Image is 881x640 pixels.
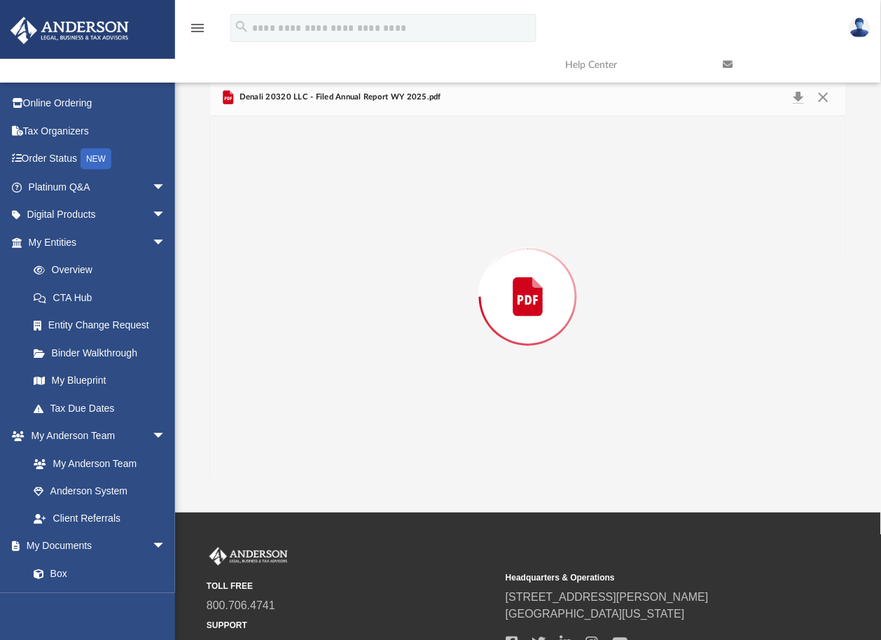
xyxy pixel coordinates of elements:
[152,201,180,230] span: arrow_drop_down
[506,572,795,585] small: Headquarters & Operations
[506,608,685,620] a: [GEOGRAPHIC_DATA][US_STATE]
[10,422,180,450] a: My Anderson Teamarrow_drop_down
[207,548,291,566] img: Anderson Advisors Platinum Portal
[20,339,187,367] a: Binder Walkthrough
[811,88,836,107] button: Close
[237,91,442,104] span: Denali 20320 LLC - Filed Annual Report WY 2025.pdf
[234,19,249,34] i: search
[6,17,133,44] img: Anderson Advisors Platinum Portal
[152,228,180,257] span: arrow_drop_down
[786,88,812,107] button: Download
[10,173,187,201] a: Platinum Q&Aarrow_drop_down
[20,312,187,340] a: Entity Change Request
[152,173,180,202] span: arrow_drop_down
[20,478,180,506] a: Anderson System
[10,533,180,561] a: My Documentsarrow_drop_down
[20,560,173,588] a: Box
[20,450,173,478] a: My Anderson Team
[210,79,845,478] div: Preview
[20,505,180,533] a: Client Referrals
[10,145,187,174] a: Order StatusNEW
[10,201,187,229] a: Digital Productsarrow_drop_down
[207,580,496,593] small: TOLL FREE
[152,533,180,562] span: arrow_drop_down
[81,148,111,169] div: NEW
[10,117,187,145] a: Tax Organizers
[10,228,187,256] a: My Entitiesarrow_drop_down
[189,20,206,36] i: menu
[20,367,180,395] a: My Blueprint
[849,18,870,38] img: User Pic
[152,422,180,451] span: arrow_drop_down
[207,620,496,632] small: SUPPORT
[506,592,709,604] a: [STREET_ADDRESS][PERSON_NAME]
[20,588,180,616] a: Meeting Minutes
[20,284,187,312] a: CTA Hub
[555,37,713,92] a: Help Center
[20,256,187,284] a: Overview
[189,27,206,36] a: menu
[10,90,187,118] a: Online Ordering
[20,394,187,422] a: Tax Due Dates
[207,600,275,612] a: 800.706.4741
